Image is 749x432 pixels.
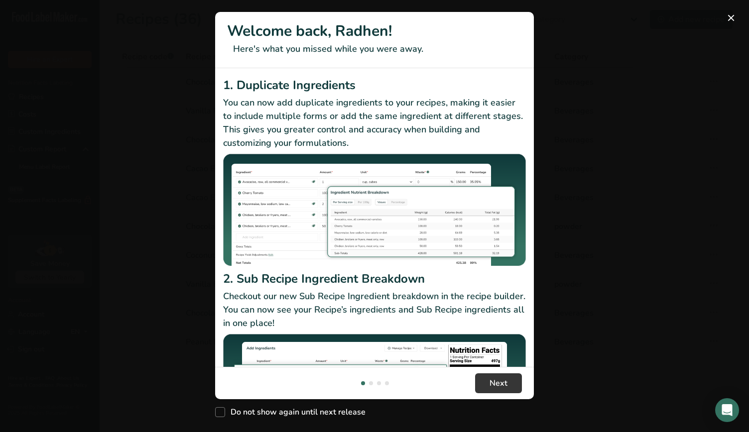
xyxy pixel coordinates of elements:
[223,96,526,150] p: You can now add duplicate ingredients to your recipes, making it easier to include multiple forms...
[227,20,522,42] h1: Welcome back, Radhen!
[225,407,366,417] span: Do not show again until next release
[490,377,507,389] span: Next
[223,290,526,330] p: Checkout our new Sub Recipe Ingredient breakdown in the recipe builder. You can now see your Reci...
[475,373,522,393] button: Next
[715,398,739,422] div: Open Intercom Messenger
[223,76,526,94] h2: 1. Duplicate Ingredients
[227,42,522,56] p: Here's what you missed while you were away.
[223,154,526,267] img: Duplicate Ingredients
[223,270,526,288] h2: 2. Sub Recipe Ingredient Breakdown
